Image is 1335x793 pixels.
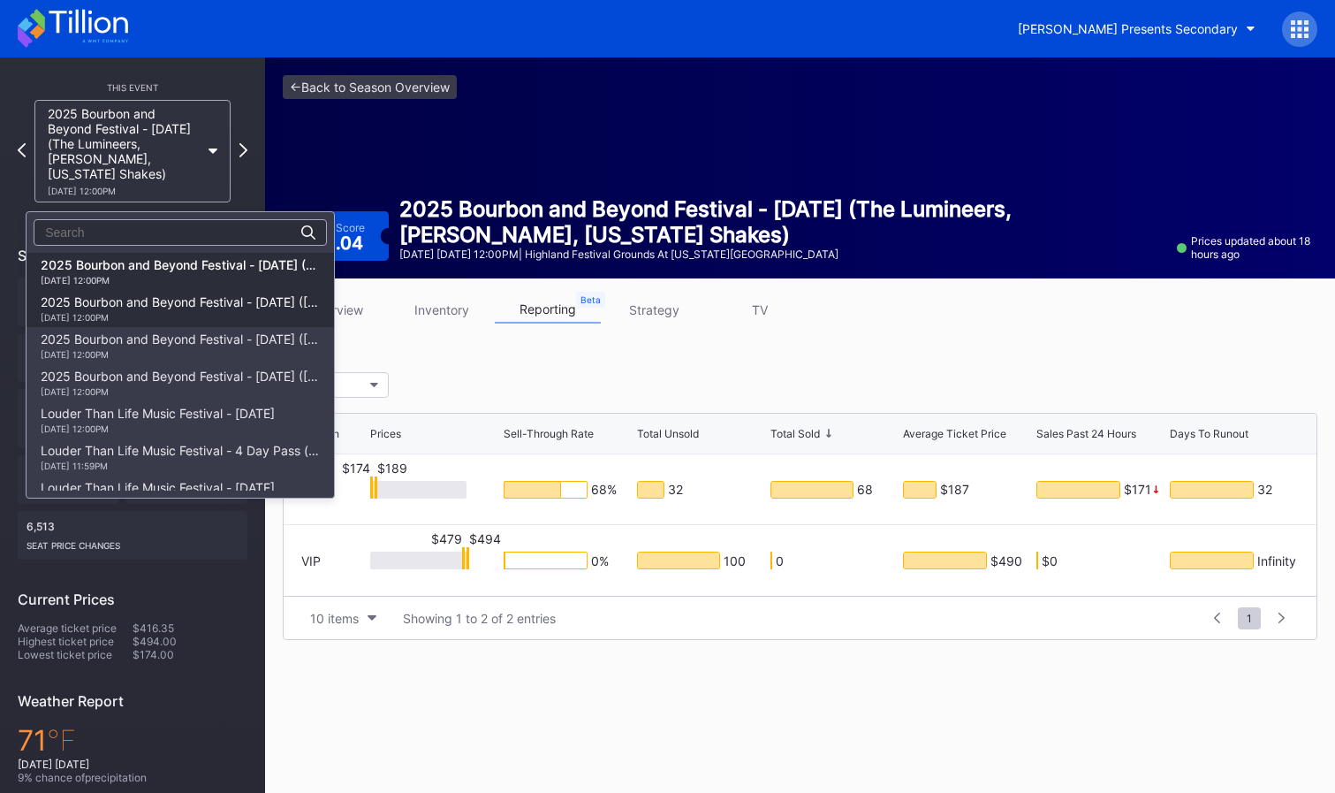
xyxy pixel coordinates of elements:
div: [DATE] 11:59PM [41,461,320,471]
div: Louder Than Life Music Festival - 4 Day Pass (9/18 - 9/21) [41,443,320,471]
div: [DATE] 12:00PM [41,349,320,360]
input: Search [45,225,200,240]
div: 2025 Bourbon and Beyond Festival - [DATE] ([PERSON_NAME], Goo Goo Dolls, [PERSON_NAME]) [41,369,320,397]
div: [DATE] 12:00PM [41,386,320,397]
div: 2025 Bourbon and Beyond Festival - [DATE] ([GEOGRAPHIC_DATA], Khruangbin, [PERSON_NAME]) [41,294,320,323]
div: Louder Than Life Music Festival - [DATE] [41,480,275,508]
div: 2025 Bourbon and Beyond Festival - [DATE] ([PERSON_NAME], [PERSON_NAME], [PERSON_NAME]) [41,332,320,360]
div: [DATE] 12:00PM [41,312,320,323]
div: Louder Than Life Music Festival - [DATE] [41,406,275,434]
div: [DATE] 12:00PM [41,275,320,286]
div: 2025 Bourbon and Beyond Festival - [DATE] (The Lumineers, [PERSON_NAME], [US_STATE] Shakes) [41,257,320,286]
div: [DATE] 12:00PM [41,423,275,434]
